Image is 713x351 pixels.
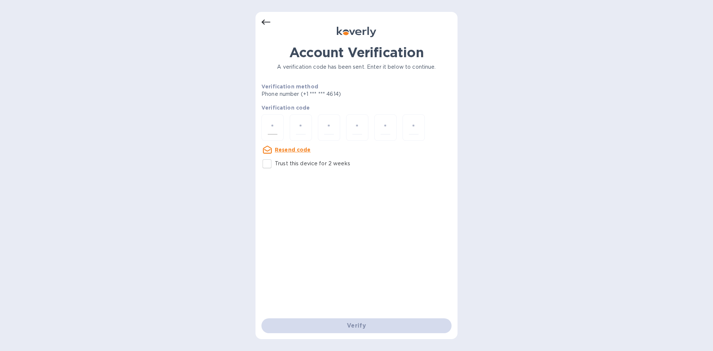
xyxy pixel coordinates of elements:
p: Verification code [261,104,452,111]
p: Phone number (+1 *** *** 4614) [261,90,398,98]
p: A verification code has been sent. Enter it below to continue. [261,63,452,71]
h1: Account Verification [261,45,452,60]
p: Trust this device for 2 weeks [275,160,350,168]
u: Resend code [275,147,311,153]
b: Verification method [261,84,318,90]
